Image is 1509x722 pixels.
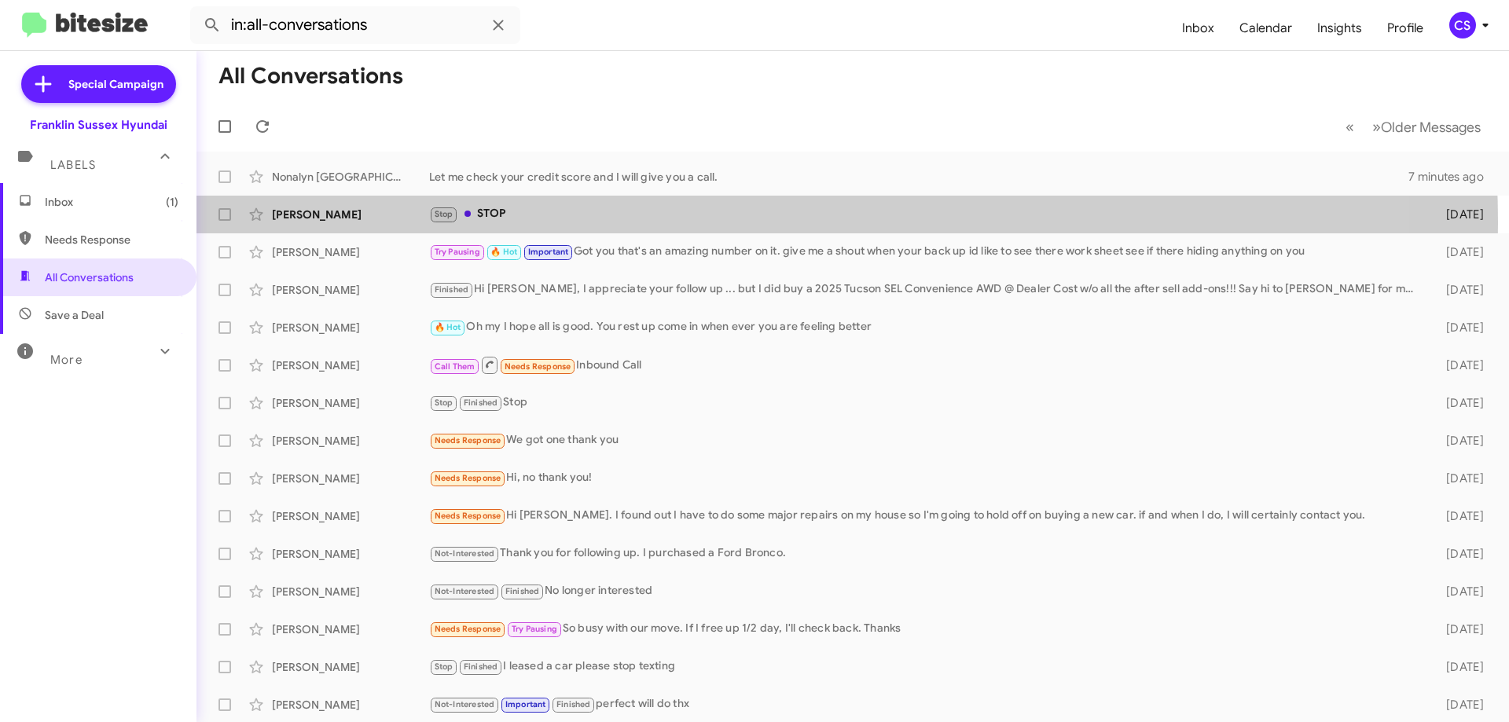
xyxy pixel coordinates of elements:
nav: Page navigation example [1337,111,1490,143]
span: Needs Response [435,435,501,445]
div: Hi [PERSON_NAME]. I found out I have to do some major repairs on my house so I'm going to hold of... [429,507,1421,525]
div: Franklin Sussex Hyundai [30,117,167,133]
span: Special Campaign [68,76,163,92]
div: I leased a car please stop texting [429,658,1421,676]
div: [PERSON_NAME] [272,395,429,411]
div: [PERSON_NAME] [272,546,429,562]
div: Inbound Call [429,355,1421,375]
span: » [1372,117,1381,137]
span: Important [528,247,569,257]
span: Stop [435,398,453,408]
div: [DATE] [1421,546,1496,562]
div: We got one thank you [429,431,1421,449]
h1: All Conversations [218,64,403,89]
div: [PERSON_NAME] [272,320,429,335]
div: [DATE] [1421,244,1496,260]
span: Needs Response [435,473,501,483]
div: [PERSON_NAME] [272,584,429,599]
div: No longer interested [429,582,1421,600]
div: [DATE] [1421,433,1496,449]
span: Stop [435,662,453,672]
button: Next [1363,111,1490,143]
span: Inbox [45,194,178,210]
a: Insights [1305,5,1375,51]
div: Hi [PERSON_NAME], I appreciate your follow up ... but I did buy a 2025 Tucson SEL Convenience AWD... [429,280,1421,299]
span: Finished [464,662,498,672]
div: [DATE] [1421,621,1496,637]
div: [PERSON_NAME] [272,508,429,524]
span: Finished [556,699,591,709]
span: Finished [435,284,469,295]
div: [DATE] [1421,320,1496,335]
span: Finished [505,586,540,596]
div: [DATE] [1421,508,1496,524]
div: [PERSON_NAME] [272,282,429,298]
span: Needs Response [435,511,501,521]
div: [PERSON_NAME] [272,659,429,675]
div: [PERSON_NAME] [272,433,429,449]
span: Not-Interested [435,699,495,709]
span: (1) [166,194,178,210]
div: [DATE] [1421,357,1496,373]
a: Inbox [1169,5,1227,51]
div: So busy with our move. If I free up 1/2 day, I'll check back. Thanks [429,620,1421,638]
span: Labels [50,158,96,172]
div: perfect will do thx [429,695,1421,713]
div: [PERSON_NAME] [272,471,429,486]
div: [DATE] [1421,471,1496,486]
div: [DATE] [1421,395,1496,411]
div: Thank you for following up. I purchased a Ford Bronco. [429,544,1421,563]
div: Got you that's an amazing number on it. give me a shout when your back up id like to see there wo... [429,243,1421,261]
button: Previous [1336,111,1364,143]
div: [PERSON_NAME] [272,244,429,260]
div: Stop [429,394,1421,412]
div: [DATE] [1421,584,1496,599]
a: Profile [1375,5,1436,51]
a: Special Campaign [21,65,176,103]
div: Let me check your credit score and I will give you a call. [429,169,1408,185]
span: Save a Deal [45,307,104,323]
span: Stop [435,209,453,219]
span: « [1346,117,1354,137]
div: STOP [429,205,1421,223]
div: [PERSON_NAME] [272,697,429,713]
span: More [50,353,83,367]
div: CS [1449,12,1476,38]
span: Important [505,699,546,709]
div: [DATE] [1421,207,1496,222]
button: CS [1436,12,1492,38]
span: Try Pausing [435,247,480,257]
span: 🔥 Hot [490,247,517,257]
div: [PERSON_NAME] [272,357,429,373]
div: [PERSON_NAME] [272,621,429,637]
div: Nonalyn [GEOGRAPHIC_DATA] [272,169,429,185]
span: Try Pausing [512,624,557,634]
div: [DATE] [1421,697,1496,713]
div: 7 minutes ago [1408,169,1496,185]
div: [PERSON_NAME] [272,207,429,222]
span: 🔥 Hot [435,322,461,332]
span: Older Messages [1381,119,1481,136]
span: Needs Response [45,232,178,247]
span: Needs Response [505,361,571,372]
input: Search [190,6,520,44]
span: Finished [464,398,498,408]
span: Call Them [435,361,475,372]
div: [DATE] [1421,282,1496,298]
span: Not-Interested [435,586,495,596]
span: Not-Interested [435,548,495,559]
span: All Conversations [45,269,134,285]
div: [DATE] [1421,659,1496,675]
a: Calendar [1227,5,1305,51]
span: Needs Response [435,624,501,634]
div: Hi, no thank you! [429,469,1421,487]
div: Oh my I hope all is good. You rest up come in when ever you are feeling better [429,318,1421,336]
